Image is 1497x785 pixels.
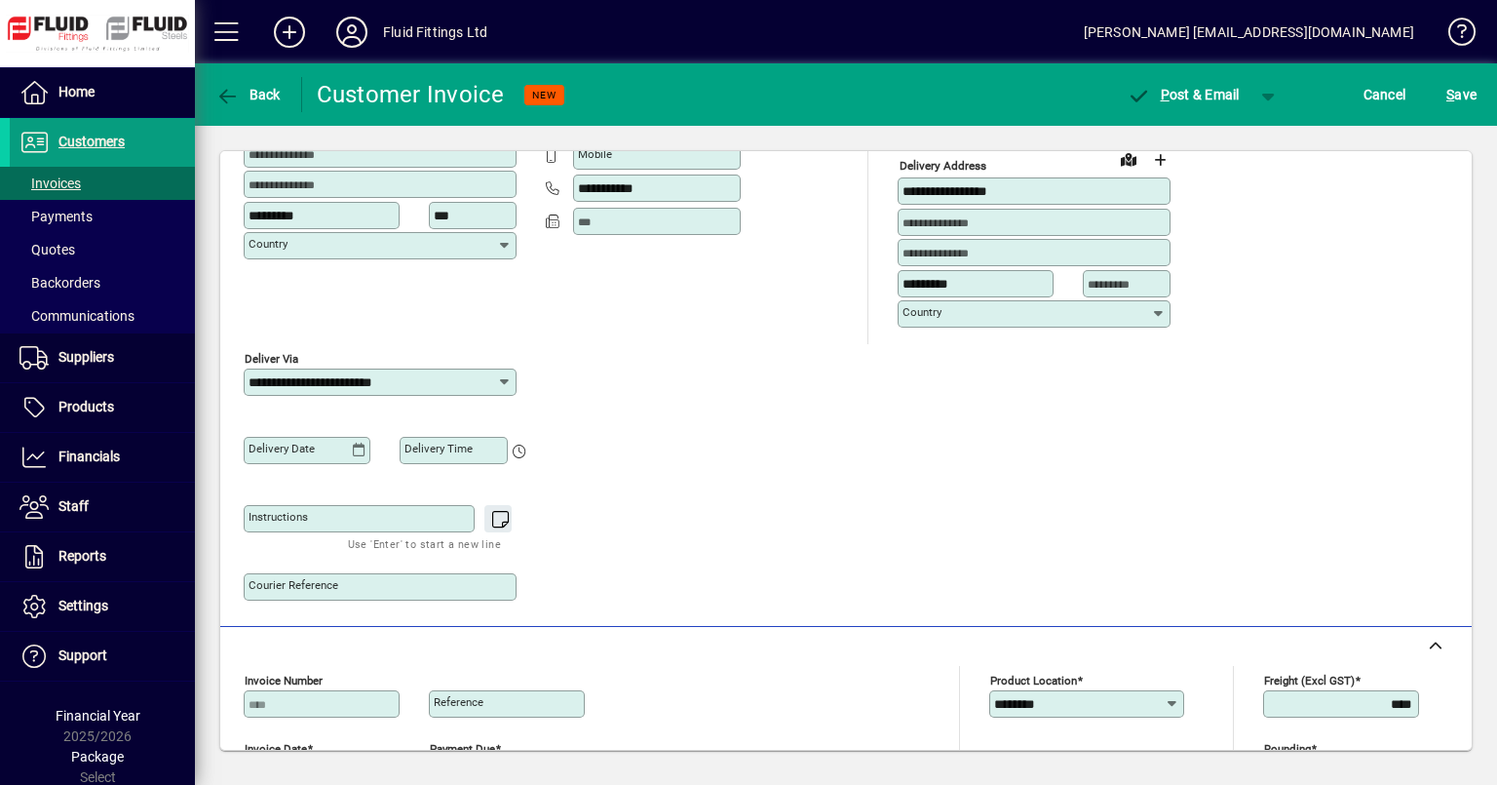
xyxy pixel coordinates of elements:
span: NEW [532,89,557,101]
mat-label: Payment due [430,741,495,755]
mat-label: Reference [434,695,483,709]
span: Back [215,87,281,102]
a: Quotes [10,233,195,266]
mat-label: Delivery time [404,442,473,455]
span: Payments [19,209,93,224]
a: Home [10,68,195,117]
span: Financials [58,449,120,464]
button: Cancel [1359,77,1411,112]
app-page-header-button: Back [195,77,302,112]
span: S [1446,87,1454,102]
div: [PERSON_NAME] [EMAIL_ADDRESS][DOMAIN_NAME] [1084,17,1414,48]
span: Quotes [19,242,75,257]
button: Profile [321,15,383,50]
a: Knowledge Base [1434,4,1473,67]
a: Suppliers [10,334,195,382]
button: Back [211,77,286,112]
mat-label: Country [902,305,941,319]
span: Staff [58,498,89,514]
span: Suppliers [58,349,114,365]
span: Reports [58,548,106,564]
span: ave [1446,79,1477,110]
button: Save [1441,77,1481,112]
a: Payments [10,200,195,233]
span: Products [58,399,114,414]
div: Customer Invoice [317,79,505,110]
a: Invoices [10,167,195,200]
a: Settings [10,582,195,631]
span: Backorders [19,275,100,291]
a: View on map [1113,143,1144,175]
mat-label: Mobile [578,147,612,161]
span: Invoices [19,176,81,191]
mat-hint: Use 'Enter' to start a new line [348,532,501,555]
span: Cancel [1363,79,1406,110]
div: Fluid Fittings Ltd [383,17,487,48]
span: Communications [19,308,134,324]
button: Choose address [1144,144,1175,176]
span: ost & Email [1127,87,1240,102]
span: Package [71,749,124,765]
mat-label: Deliver via [245,351,298,365]
mat-label: Product location [990,673,1077,687]
button: Post & Email [1117,77,1249,112]
mat-label: Country [249,237,288,251]
a: Communications [10,299,195,333]
span: Financial Year [56,708,140,724]
mat-label: Rounding [1264,741,1311,755]
mat-label: Courier Reference [249,578,338,592]
mat-label: Invoice number [245,673,323,687]
a: Financials [10,433,195,482]
span: Support [58,648,107,663]
a: Backorders [10,266,195,299]
span: Settings [58,598,108,613]
span: P [1161,87,1170,102]
mat-label: Freight (excl GST) [1264,673,1355,687]
a: Staff [10,483,195,531]
span: Home [58,84,95,99]
a: Support [10,632,195,681]
span: Customers [58,134,125,149]
button: Add [258,15,321,50]
a: Products [10,383,195,432]
mat-label: Delivery date [249,442,315,455]
mat-label: Instructions [249,510,308,524]
mat-label: Invoice date [245,741,307,755]
a: Reports [10,532,195,581]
